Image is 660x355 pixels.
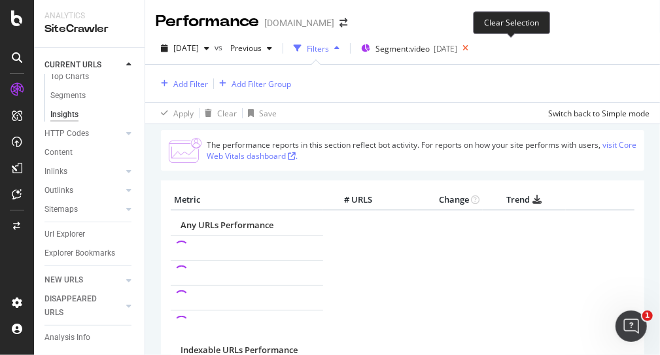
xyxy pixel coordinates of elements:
a: DISAPPEARED URLS [44,292,122,320]
a: Inlinks [44,165,122,178]
span: 1 [642,311,653,321]
a: Top Charts [50,70,135,84]
div: SiteCrawler [44,22,134,37]
a: Explorer Bookmarks [44,246,135,260]
button: Segment:video[DATE] [356,38,457,59]
div: Inlinks [44,165,67,178]
a: Content [44,146,135,160]
a: NEW URLS [44,273,122,287]
a: Outlinks [44,184,122,197]
div: Switch back to Simple mode [548,108,650,119]
a: CURRENT URLS [44,58,122,72]
button: Clear [200,103,237,124]
button: Add Filter [156,76,208,92]
th: # URLS [323,190,375,210]
th: Change [417,190,483,210]
div: DISAPPEARED URLS [44,292,111,320]
a: Analysis Info [44,331,135,345]
span: vs [215,42,225,53]
div: Filters [307,43,329,54]
div: NEW URLS [44,273,83,287]
div: Clear [217,108,237,119]
span: Segment: video [375,43,430,54]
th: Trend [483,190,566,210]
div: Performance [156,10,259,33]
a: Url Explorer [44,228,135,241]
span: Any URLs Performance [181,219,273,231]
button: Previous [225,38,277,59]
div: Outlinks [44,184,73,197]
iframe: Intercom live chat [616,311,647,342]
div: Add Filter Group [232,78,291,90]
button: Switch back to Simple mode [543,103,650,124]
div: Segments [50,89,86,103]
th: Metric [171,190,323,210]
div: Clear Selection [473,11,550,34]
a: HTTP Codes [44,127,122,141]
button: [DATE] [156,38,215,59]
div: CURRENT URLS [44,58,101,72]
span: Previous [225,42,262,54]
img: CjTTJyXI.png [169,138,201,163]
div: Sitemaps [44,203,78,216]
div: Top Charts [50,70,89,84]
div: Save [259,108,277,119]
div: [DOMAIN_NAME] [264,16,334,29]
div: Insights [50,108,78,122]
div: [DATE] [434,43,457,54]
button: Filters [288,38,345,59]
div: Content [44,146,73,160]
div: Analysis Info [44,331,90,345]
a: Segments [50,89,135,103]
div: Url Explorer [44,228,85,241]
button: Add Filter Group [214,76,291,92]
div: Add Filter [173,78,208,90]
div: HTTP Codes [44,127,89,141]
div: arrow-right-arrow-left [339,18,347,27]
a: visit Core Web Vitals dashboard . [207,139,636,161]
button: Save [243,103,277,124]
button: Apply [156,103,194,124]
div: Explorer Bookmarks [44,246,115,260]
span: 2025 Sep. 14th [173,42,199,54]
div: Analytics [44,10,134,22]
a: Sitemaps [44,203,122,216]
a: Insights [50,108,135,122]
div: The performance reports in this section reflect bot activity. For reports on how your site perfor... [207,139,636,161]
div: Apply [173,108,194,119]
